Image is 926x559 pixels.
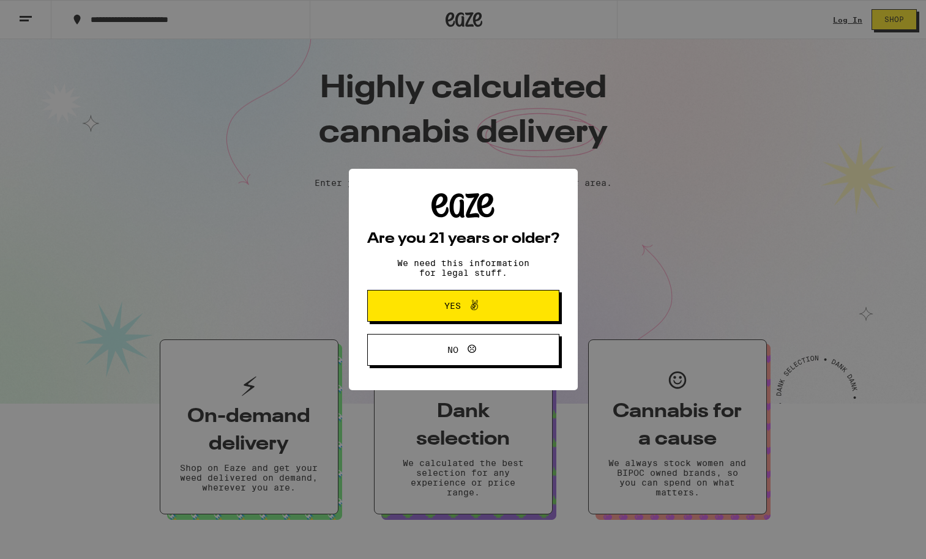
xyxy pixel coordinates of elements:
[367,334,559,366] button: No
[444,302,461,310] span: Yes
[367,290,559,322] button: Yes
[367,232,559,246] h2: Are you 21 years or older?
[447,346,458,354] span: No
[387,258,540,278] p: We need this information for legal stuff.
[7,9,88,18] span: Hi. Need any help?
